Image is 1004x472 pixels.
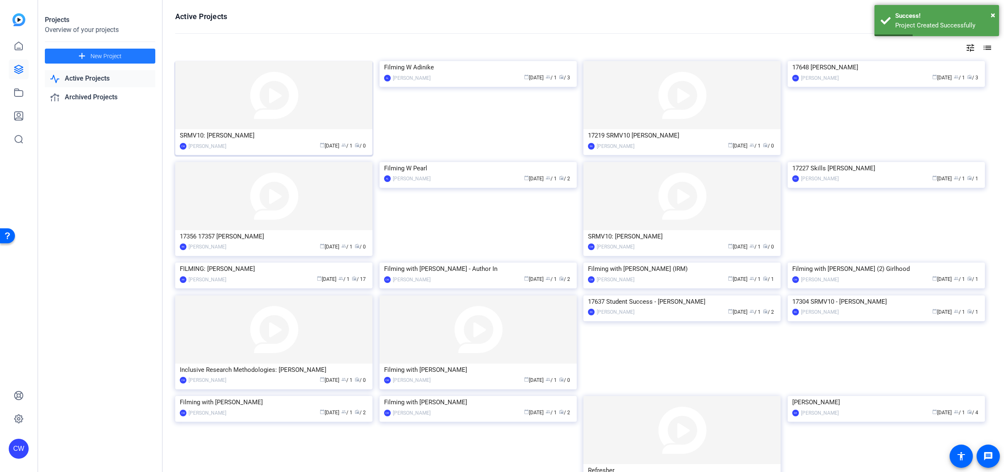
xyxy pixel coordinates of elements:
[956,451,966,461] mat-icon: accessibility
[546,276,551,281] span: group
[792,263,980,275] div: Filming with [PERSON_NAME] (2) Girlhood
[384,364,572,376] div: Filming with [PERSON_NAME]
[320,410,339,415] span: [DATE]
[546,75,557,81] span: / 1
[588,276,595,283] div: CW
[792,75,799,81] div: RK
[967,309,978,315] span: / 1
[393,409,431,417] div: [PERSON_NAME]
[355,377,360,382] span: radio
[932,276,952,282] span: [DATE]
[352,276,357,281] span: radio
[180,377,186,383] div: CW
[341,244,353,250] span: / 1
[932,309,952,315] span: [DATE]
[317,276,322,281] span: calendar_today
[559,409,564,414] span: radio
[559,74,564,79] span: radio
[954,276,965,282] span: / 1
[932,175,937,180] span: calendar_today
[954,410,965,415] span: / 1
[77,51,87,61] mat-icon: add
[180,364,368,376] div: Inclusive Research Methodologies: [PERSON_NAME]
[763,276,774,282] span: / 1
[967,410,978,415] span: / 4
[597,275,634,284] div: [PERSON_NAME]
[749,309,761,315] span: / 1
[932,176,952,182] span: [DATE]
[341,377,353,383] span: / 1
[546,276,557,282] span: / 1
[895,21,993,30] div: Project Created Successfully
[320,409,325,414] span: calendar_today
[320,143,339,149] span: [DATE]
[763,309,774,315] span: / 2
[954,74,959,79] span: group
[355,409,360,414] span: radio
[338,276,350,282] span: / 1
[546,377,557,383] span: / 1
[792,276,799,283] div: CW
[559,276,564,281] span: radio
[932,276,937,281] span: calendar_today
[801,275,839,284] div: [PERSON_NAME]
[588,143,595,150] div: RK
[546,176,557,182] span: / 1
[559,377,564,382] span: radio
[932,75,952,81] span: [DATE]
[341,377,346,382] span: group
[320,377,325,382] span: calendar_today
[728,244,747,250] span: [DATE]
[965,43,975,53] mat-icon: tune
[749,276,761,282] span: / 1
[728,243,733,248] span: calendar_today
[588,309,595,315] div: RK
[189,409,226,417] div: [PERSON_NAME]
[546,175,551,180] span: group
[317,276,336,282] span: [DATE]
[932,410,952,415] span: [DATE]
[749,244,761,250] span: / 1
[932,409,937,414] span: calendar_today
[728,276,733,281] span: calendar_today
[967,409,972,414] span: radio
[763,244,774,250] span: / 0
[967,74,972,79] span: radio
[341,410,353,415] span: / 1
[728,309,747,315] span: [DATE]
[393,376,431,384] div: [PERSON_NAME]
[180,230,368,243] div: 17356 17357 [PERSON_NAME]
[749,276,754,281] span: group
[954,175,959,180] span: group
[728,309,733,314] span: calendar_today
[524,276,544,282] span: [DATE]
[355,377,366,383] span: / 0
[9,439,29,459] div: CW
[763,143,774,149] span: / 0
[180,129,368,142] div: SRMV10: [PERSON_NAME]
[524,75,544,81] span: [DATE]
[749,143,761,149] span: / 1
[559,377,570,383] span: / 0
[749,143,754,147] span: group
[524,276,529,281] span: calendar_today
[967,175,972,180] span: radio
[341,243,346,248] span: group
[189,142,226,150] div: [PERSON_NAME]
[954,176,965,182] span: / 1
[384,175,391,182] div: AL
[749,309,754,314] span: group
[45,15,155,25] div: Projects
[180,396,368,408] div: Filming with [PERSON_NAME]
[588,129,776,142] div: 17219 SRMV10 [PERSON_NAME]
[180,143,186,150] div: CW
[954,75,965,81] span: / 1
[524,176,544,182] span: [DATE]
[320,243,325,248] span: calendar_today
[341,409,346,414] span: group
[763,143,768,147] span: radio
[384,263,572,275] div: Filming with [PERSON_NAME] - Author In
[588,230,776,243] div: SRMV10: [PERSON_NAME]
[546,377,551,382] span: group
[189,275,226,284] div: [PERSON_NAME]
